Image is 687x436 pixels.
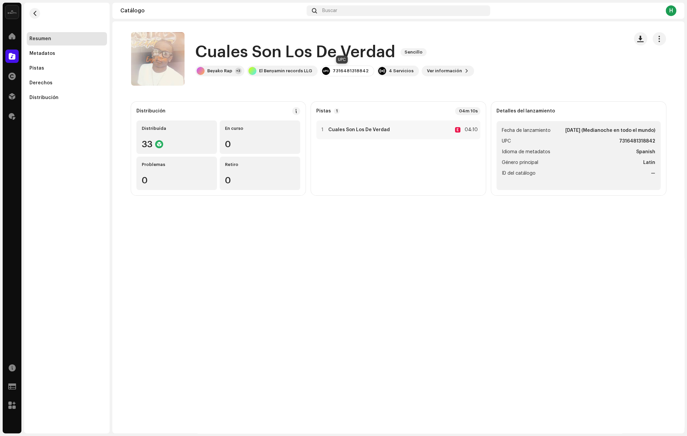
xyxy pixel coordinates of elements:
div: Distribución [136,108,165,114]
div: El Benyamin records LLG [259,68,312,74]
div: 7316481318842 [333,68,368,74]
span: Idioma de metadatos [502,148,550,156]
re-m-nav-item: Resumen [27,32,107,46]
span: Ver información [427,64,462,78]
span: ID del catálogo [502,169,536,177]
div: Pistas [29,66,44,71]
span: Fecha de lanzamiento [502,126,551,135]
strong: Latin [643,159,655,167]
p-badge: 1 [334,108,340,114]
span: UPC [502,137,511,145]
strong: 7316481318842 [619,137,655,145]
div: Retiro [225,162,295,167]
strong: Spanish [636,148,655,156]
div: 04:10 [463,126,478,134]
img: 02a7c2d3-3c89-4098-b12f-2ff2945c95ee [5,5,19,19]
h1: Cuales Son Los De Verdad [195,41,395,63]
div: Resumen [29,36,51,41]
strong: Detalles del lanzamiento [496,108,555,114]
re-m-nav-item: Metadatos [27,47,107,60]
strong: Pistas [316,108,331,114]
div: H [666,5,676,16]
span: Género principal [502,159,538,167]
div: Catálogo [120,8,304,13]
div: 04m 10s [455,107,480,115]
strong: — [651,169,655,177]
button: Ver información [422,66,474,76]
span: Sencillo [400,48,427,56]
div: Beyako Rap [207,68,232,74]
span: Buscar [322,8,337,13]
div: Distribuída [142,126,212,131]
re-m-nav-item: Derechos [27,76,107,90]
re-m-nav-item: Distribución [27,91,107,104]
re-m-nav-item: Pistas [27,62,107,75]
div: E [455,127,460,133]
div: Derechos [29,80,52,86]
div: 4 Servicios [389,68,414,74]
div: Distribución [29,95,59,100]
strong: [DATE] (Medianoche en todo el mundo) [565,126,655,135]
strong: Cuales Son Los De Verdad [328,127,390,133]
div: +3 [235,68,242,74]
div: En curso [225,126,295,131]
div: Problemas [142,162,212,167]
div: Metadatos [29,51,55,56]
